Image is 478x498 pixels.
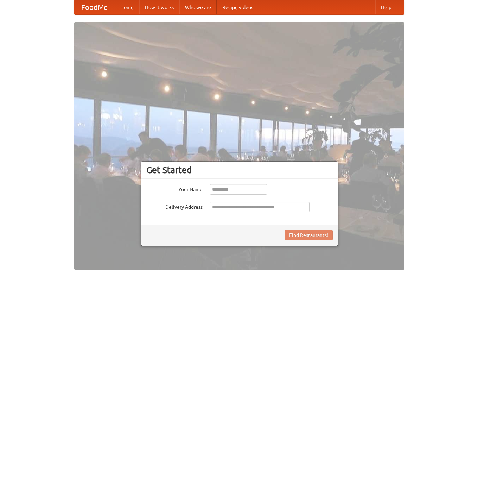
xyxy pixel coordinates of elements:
[285,230,333,240] button: Find Restaurants!
[139,0,179,14] a: How it works
[74,0,115,14] a: FoodMe
[217,0,259,14] a: Recipe videos
[146,202,203,210] label: Delivery Address
[146,165,333,175] h3: Get Started
[146,184,203,193] label: Your Name
[115,0,139,14] a: Home
[179,0,217,14] a: Who we are
[375,0,397,14] a: Help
